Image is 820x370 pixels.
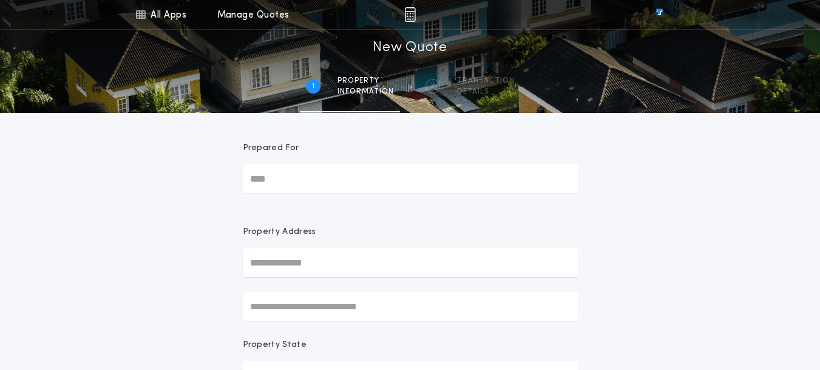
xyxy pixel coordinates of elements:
[243,164,578,193] input: Prepared For
[457,87,515,97] span: details
[430,81,435,91] h2: 2
[337,87,394,97] span: information
[337,76,394,86] span: Property
[634,9,685,21] img: vs-icon
[373,38,447,58] h1: New Quote
[457,76,515,86] span: Transaction
[243,226,578,238] p: Property Address
[404,7,416,22] img: img
[312,81,314,91] h2: 1
[243,142,299,154] p: Prepared For
[243,339,307,351] p: Property State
